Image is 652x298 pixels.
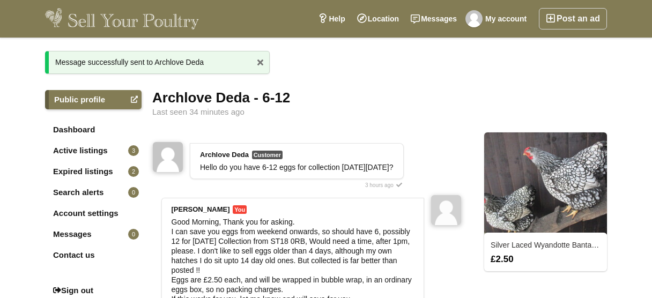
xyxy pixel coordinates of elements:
[172,205,230,213] strong: [PERSON_NAME]
[128,187,139,198] span: 0
[484,132,607,235] img: 2407_thumbnail.jpg
[128,166,139,177] span: 2
[351,8,405,29] a: Location
[491,241,647,249] a: Silver Laced Wyandotte Bantam hatching eggs
[45,141,142,160] a: Active listings3
[233,205,247,214] span: You
[152,108,607,116] div: Last seen 34 minutes ago
[45,204,142,223] a: Account settings
[200,162,394,172] div: Hello do you have 6-12 eggs for collection [DATE][DATE]?
[463,8,532,29] a: My account
[128,229,139,240] span: 0
[252,151,283,159] span: Customer
[128,145,139,156] span: 3
[45,225,142,244] a: Messages0
[45,51,270,74] div: Message successfully sent to Archlove Deda
[431,195,461,225] img: Carol Connor
[45,8,199,29] img: Sell Your Poultry
[45,120,142,139] a: Dashboard
[45,183,142,202] a: Search alerts0
[252,54,268,70] a: x
[45,90,142,109] a: Public profile
[312,8,351,29] a: Help
[465,10,483,27] img: Carol Connor
[45,245,142,265] a: Contact us
[152,90,607,105] div: Archlove Deda - 6-12
[539,8,607,29] a: Post an ad
[485,254,606,264] div: £2.50
[200,151,249,159] strong: Archlove Deda
[153,142,183,172] img: Archlove Deda
[405,8,463,29] a: Messages
[45,162,142,181] a: Expired listings2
